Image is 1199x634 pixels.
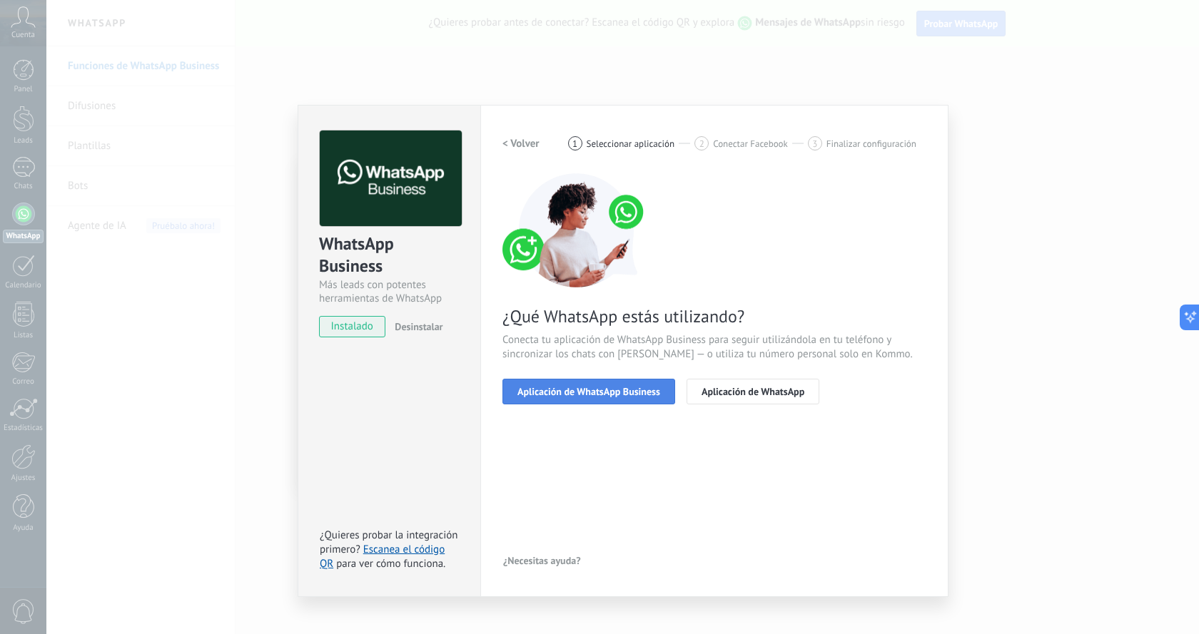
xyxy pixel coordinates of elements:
h2: < Volver [502,137,540,150]
span: 2 [699,138,704,150]
span: Desinstalar [395,320,442,333]
span: Seleccionar aplicación [587,138,675,149]
button: Aplicación de WhatsApp [687,379,819,404]
a: Escanea el código QR [320,543,445,571]
span: instalado [320,316,385,337]
span: Conectar Facebook [713,138,788,149]
span: Conecta tu aplicación de WhatsApp Business para seguir utilizándola en tu teléfono y sincronizar ... [502,333,926,362]
span: Aplicación de WhatsApp Business [517,387,660,397]
div: WhatsApp Business [319,232,460,278]
img: connect number [502,173,652,287]
span: ¿Necesitas ayuda? [503,556,581,566]
span: 3 [812,138,817,150]
button: < Volver [502,131,540,156]
span: ¿Quieres probar la integración primero? [320,528,458,556]
img: logo_main.png [320,131,462,227]
span: Finalizar configuración [826,138,916,149]
span: 1 [572,138,577,150]
span: Aplicación de WhatsApp [702,387,804,397]
button: Desinstalar [389,316,442,337]
div: Más leads con potentes herramientas de WhatsApp [319,278,460,305]
button: ¿Necesitas ayuda? [502,550,582,571]
span: ¿Qué WhatsApp estás utilizando? [502,305,926,327]
span: para ver cómo funciona. [336,557,445,571]
button: Aplicación de WhatsApp Business [502,379,675,404]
